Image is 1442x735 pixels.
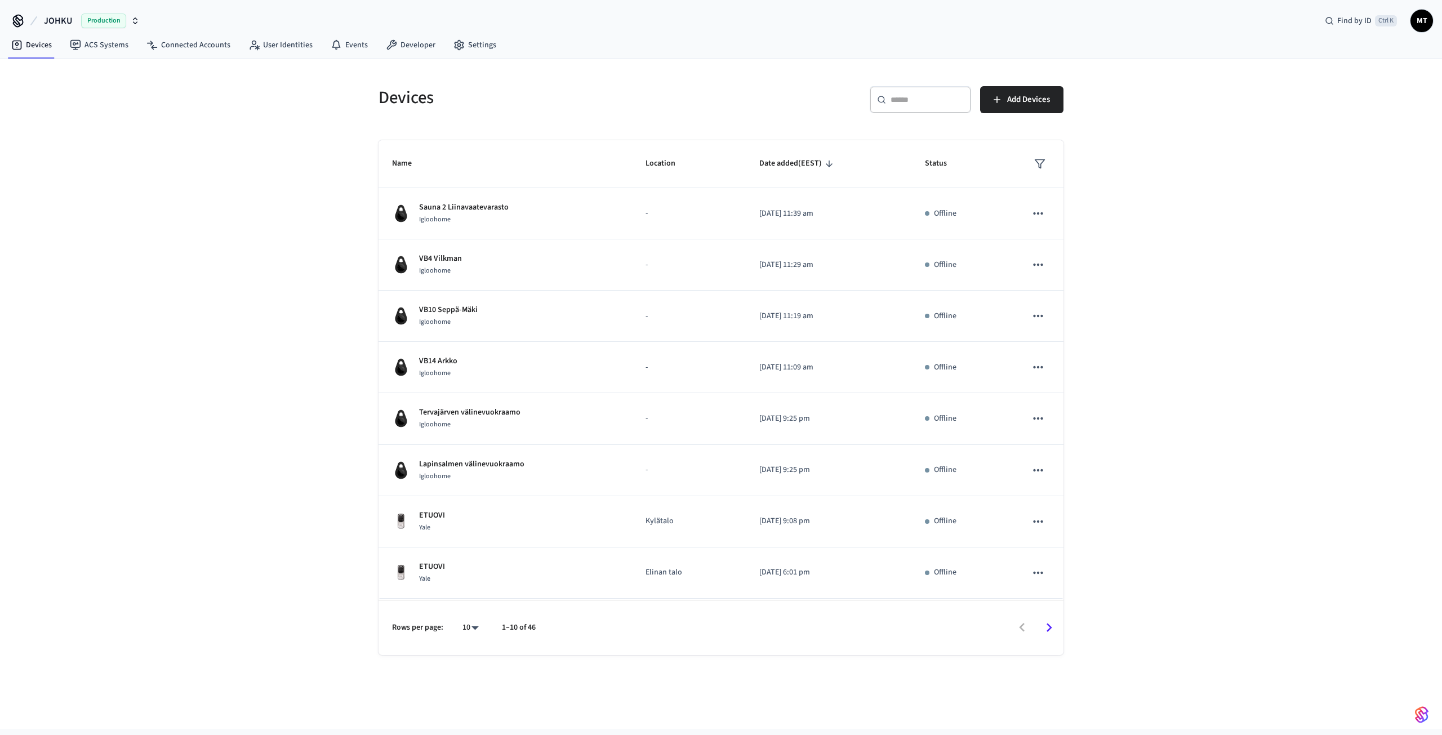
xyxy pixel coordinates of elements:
p: Kylätalo [646,515,732,527]
p: [DATE] 9:25 pm [759,464,898,476]
p: - [646,259,732,271]
a: Connected Accounts [137,35,239,55]
span: Yale [419,574,430,583]
p: 1–10 of 46 [502,622,536,634]
img: igloohome_igke [392,461,410,479]
button: MT [1410,10,1433,32]
img: igloohome_igke [392,358,410,376]
span: Location [646,155,690,172]
img: Yale Assure Touchscreen Wifi Smart Lock, Satin Nickel, Front [392,513,410,531]
a: Developer [377,35,444,55]
p: Lapinsalmen välinevuokraamo [419,458,524,470]
img: igloohome_igke [392,409,410,427]
div: Find by IDCtrl K [1316,11,1406,31]
span: Igloohome [419,420,451,429]
img: SeamLogoGradient.69752ec5.svg [1415,706,1428,724]
span: Igloohome [419,266,451,275]
p: - [646,413,732,425]
h5: Devices [379,86,714,109]
p: [DATE] 11:19 am [759,310,898,322]
div: 10 [457,620,484,636]
span: MT [1412,11,1432,31]
p: [DATE] 11:39 am [759,208,898,220]
p: - [646,464,732,476]
p: Offline [934,567,956,578]
p: Offline [934,208,956,220]
img: igloohome_igke [392,256,410,274]
p: [DATE] 11:09 am [759,362,898,373]
p: Offline [934,515,956,527]
a: Settings [444,35,505,55]
a: Events [322,35,377,55]
a: User Identities [239,35,322,55]
p: ETUOVI [419,561,445,573]
img: igloohome_igke [392,204,410,222]
button: Go to next page [1036,614,1062,641]
span: Ctrl K [1375,15,1397,26]
p: Elinan talo [646,567,732,578]
table: sticky table [379,140,1063,701]
p: [DATE] 6:01 pm [759,567,898,578]
a: Devices [2,35,61,55]
span: Status [925,155,962,172]
p: Rows per page: [392,622,443,634]
p: [DATE] 11:29 am [759,259,898,271]
span: Add Devices [1007,92,1050,107]
span: Igloohome [419,368,451,378]
p: Sauna 2 Liinavaatevarasto [419,202,509,213]
p: Tervajärven välinevuokraamo [419,407,520,418]
button: Add Devices [980,86,1063,113]
p: Offline [934,259,956,271]
span: JOHKU [44,14,72,28]
p: Offline [934,362,956,373]
p: - [646,310,732,322]
p: VB4 Vilkman [419,253,462,265]
span: Igloohome [419,317,451,327]
span: Name [392,155,426,172]
img: Yale Assure Touchscreen Wifi Smart Lock, Satin Nickel, Front [392,564,410,582]
a: ACS Systems [61,35,137,55]
img: igloohome_igke [392,307,410,325]
p: [DATE] 9:25 pm [759,413,898,425]
span: Date added(EEST) [759,155,836,172]
span: Find by ID [1337,15,1372,26]
p: ETUOVI [419,510,445,522]
p: - [646,362,732,373]
p: - [646,208,732,220]
p: VB10 Seppä-Mäki [419,304,478,316]
span: Production [81,14,126,28]
p: [DATE] 9:08 pm [759,515,898,527]
p: VB14 Arkko [419,355,457,367]
span: Igloohome [419,215,451,224]
p: Offline [934,310,956,322]
p: Offline [934,464,956,476]
span: Igloohome [419,471,451,481]
p: Offline [934,413,956,425]
span: Yale [419,523,430,532]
